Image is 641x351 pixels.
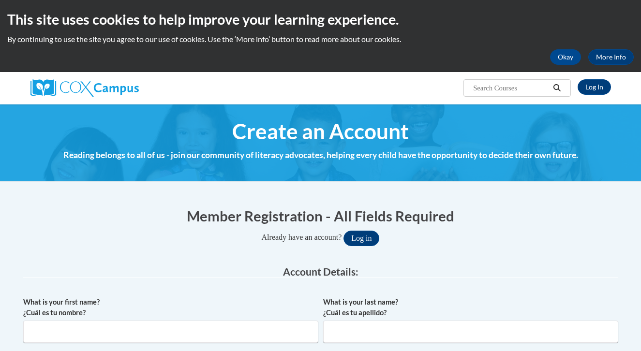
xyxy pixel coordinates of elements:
input: Search Courses [472,82,550,94]
a: More Info [588,49,634,65]
label: What is your last name? ¿Cuál es tu apellido? [323,297,618,318]
h4: Reading belongs to all of us - join our community of literacy advocates, helping every child have... [27,149,614,161]
label: What is your first name? ¿Cuál es tu nombre? [23,297,318,318]
span: Already have an account? [262,233,342,241]
input: Metadata input [23,321,318,343]
p: By continuing to use the site you agree to our use of cookies. Use the ‘More info’ button to read... [7,34,634,44]
a: Log In [578,79,611,95]
button: Search [550,82,564,94]
h2: This site uses cookies to help improve your learning experience. [7,10,634,29]
h1: Member Registration - All Fields Required [23,206,618,226]
img: Cox Campus [30,79,139,97]
span: Account Details: [283,265,358,278]
button: Log in [343,231,379,246]
input: Metadata input [323,321,618,343]
span: Create an Account [232,118,409,144]
button: Okay [550,49,581,65]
